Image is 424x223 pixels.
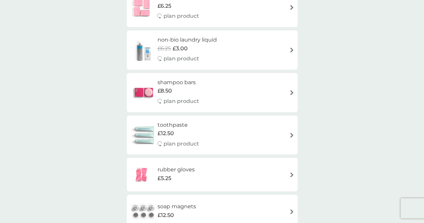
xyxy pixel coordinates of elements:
h6: soap magnets [158,202,196,211]
span: £3.00 [173,44,188,53]
img: arrow right [289,133,294,138]
h6: rubber gloves [157,165,194,174]
img: arrow right [289,209,294,214]
img: shampoo bars [130,81,158,104]
h6: shampoo bars [158,78,199,87]
span: £8.50 [158,87,172,95]
img: toothpaste [130,123,158,147]
img: arrow right [289,5,294,10]
p: plan product [163,12,199,20]
img: arrow right [289,90,294,95]
span: £6.25 [158,44,171,53]
h6: non-bio laundry liquid [158,36,217,44]
img: arrow right [289,172,294,177]
img: arrow right [289,48,294,53]
span: £12.50 [158,211,174,220]
p: plan product [164,97,199,106]
p: plan product [164,54,199,63]
h6: toothpaste [158,121,199,129]
span: £12.50 [158,129,174,138]
span: £5.25 [157,174,171,183]
img: non-bio laundry liquid [130,38,158,62]
img: rubber gloves [130,163,154,186]
span: £6.25 [157,2,171,10]
p: plan product [164,140,199,148]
